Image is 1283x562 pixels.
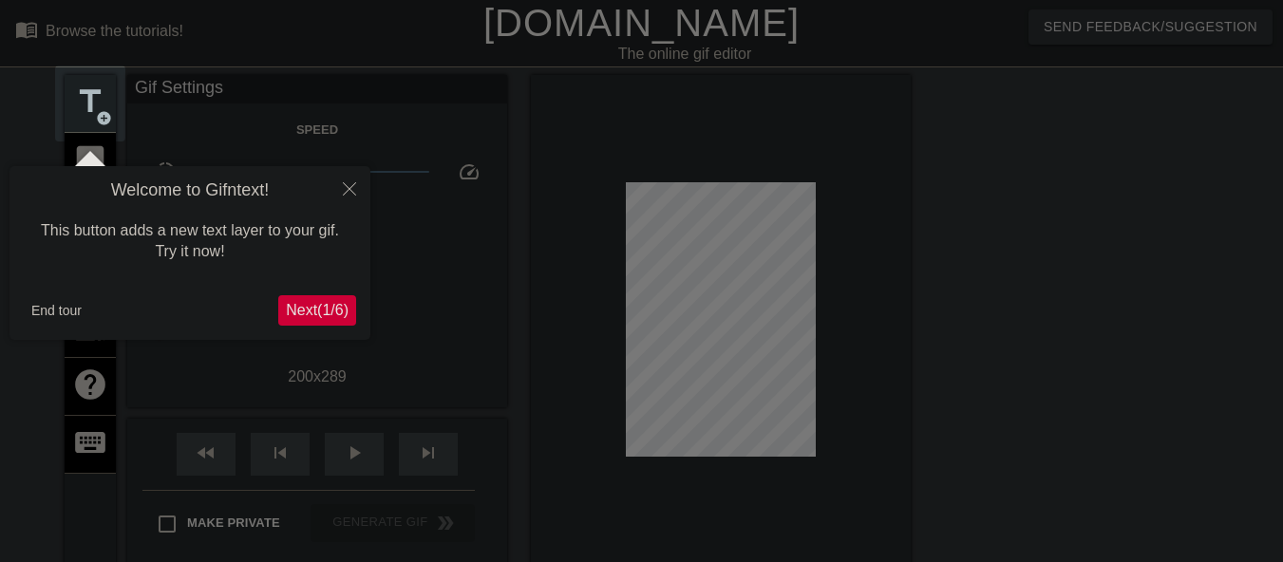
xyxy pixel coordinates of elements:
[286,302,349,318] span: Next ( 1 / 6 )
[24,296,89,325] button: End tour
[278,295,356,326] button: Next
[24,201,356,282] div: This button adds a new text layer to your gif. Try it now!
[24,180,356,201] h4: Welcome to Gifntext!
[329,166,370,210] button: Close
